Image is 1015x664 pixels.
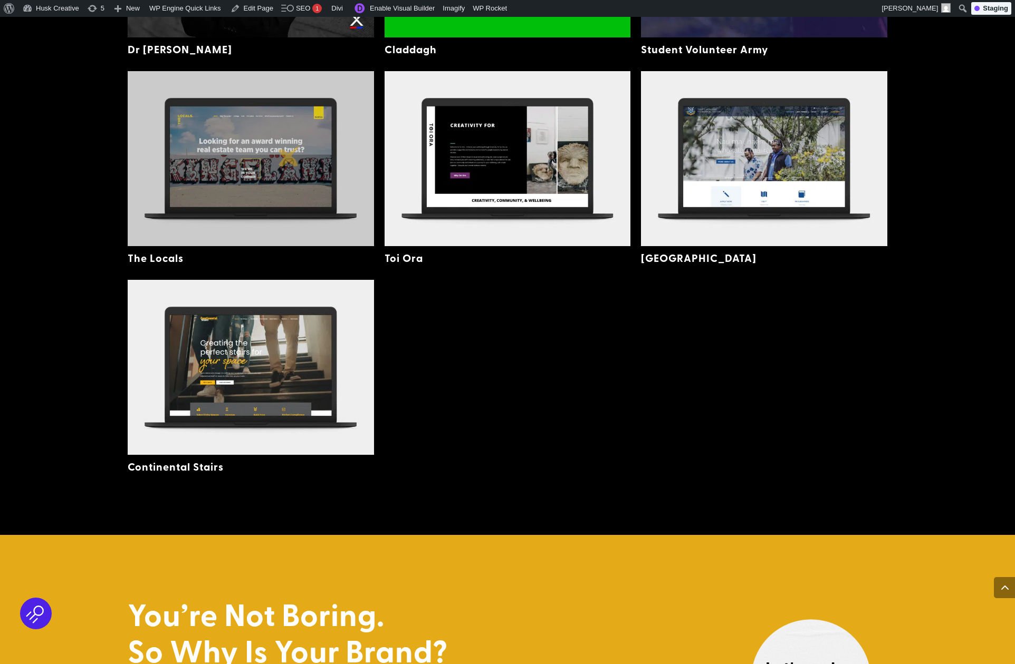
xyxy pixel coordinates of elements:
a: Dr [PERSON_NAME] [128,42,232,56]
img: Trinity College [641,71,887,246]
a: The Locals [128,250,184,265]
a: Continental Stairs [128,459,224,474]
a: Claddagh [385,42,437,56]
a: [GEOGRAPHIC_DATA] [641,250,757,265]
a: Toi Ora [385,250,423,265]
img: Toi Ora [385,71,631,246]
div: Staging [971,2,1011,15]
div: 1 [312,4,322,13]
img: The Locals [128,71,374,246]
span: [PERSON_NAME] [882,4,938,12]
a: Student Volunteer Army [641,42,768,56]
img: Continental Stairs [128,280,374,455]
